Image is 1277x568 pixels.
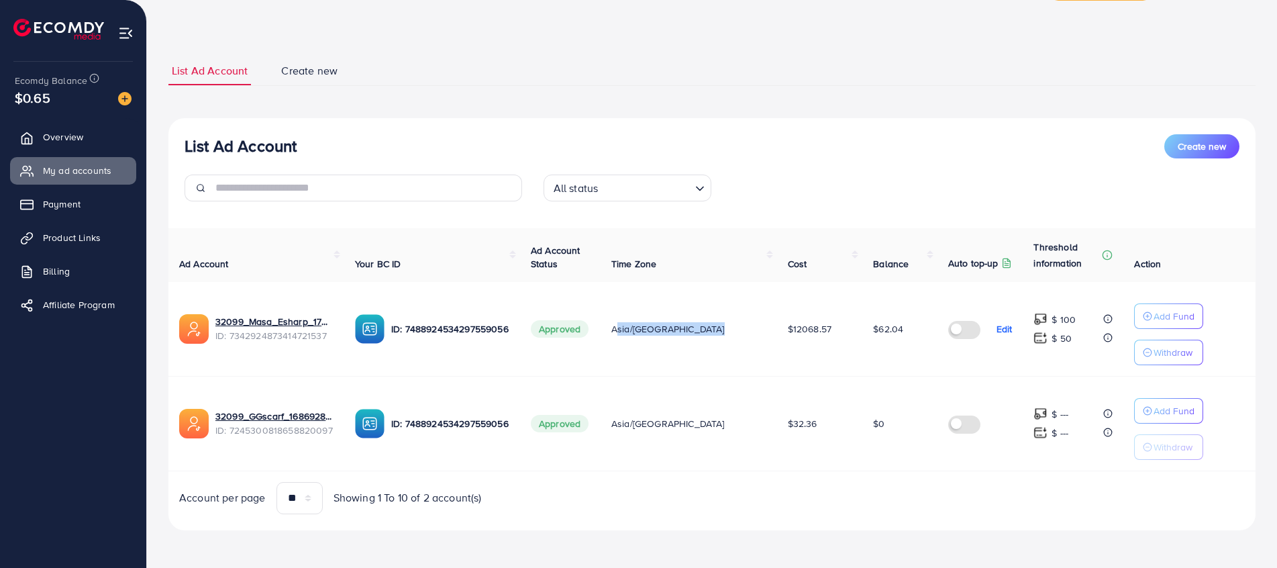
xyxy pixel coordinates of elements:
a: 32099_GGscarf_1686928063999 [215,410,334,423]
p: Threshold information [1033,239,1099,271]
a: Product Links [10,224,136,251]
span: Asia/[GEOGRAPHIC_DATA] [611,322,725,336]
span: $0.65 [15,88,50,107]
p: Add Fund [1154,403,1194,419]
span: List Ad Account [172,63,248,79]
span: Affiliate Program [43,298,115,312]
p: Add Fund [1154,308,1194,324]
div: Search for option [544,175,711,201]
span: Approved [531,320,589,338]
span: Your BC ID [355,257,401,271]
a: Overview [10,124,136,150]
span: My ad accounts [43,164,111,177]
span: Ad Account Status [531,244,580,271]
p: Auto top-up [948,255,999,271]
span: Balance [873,257,909,271]
p: ID: 7488924534297559056 [391,321,509,337]
span: $32.36 [788,417,817,430]
img: ic-ba-acc.ded83a64.svg [355,314,385,344]
p: $ 50 [1052,330,1072,346]
div: <span class='underline'>32099_Masa_Esharp_1709657950630</span></br>7342924873414721537 [215,315,334,342]
img: top-up amount [1033,407,1048,421]
img: ic-ads-acc.e4c84228.svg [179,409,209,438]
button: Add Fund [1134,398,1203,424]
img: top-up amount [1033,312,1048,326]
span: ID: 7342924873414721537 [215,329,334,342]
span: All status [551,179,601,198]
p: $ 100 [1052,312,1076,328]
p: ID: 7488924534297559056 [391,416,509,432]
img: logo [13,19,104,40]
img: ic-ba-acc.ded83a64.svg [355,409,385,438]
h3: List Ad Account [185,136,297,156]
img: image [118,92,132,105]
a: Payment [10,191,136,218]
button: Withdraw [1134,434,1203,460]
span: Payment [43,197,81,211]
img: ic-ads-acc.e4c84228.svg [179,314,209,344]
button: Create new [1164,134,1239,158]
span: Account per page [179,490,266,506]
p: Edit [997,321,1013,337]
iframe: Chat [1220,508,1267,558]
span: ID: 7245300818658820097 [215,424,334,437]
span: Ecomdy Balance [15,74,87,87]
span: Create new [1178,140,1226,153]
a: My ad accounts [10,157,136,184]
span: $0 [873,417,884,430]
p: $ --- [1052,406,1068,422]
div: <span class='underline'>32099_GGscarf_1686928063999</span></br>7245300818658820097 [215,410,334,437]
span: Billing [43,265,70,278]
p: Withdraw [1154,344,1192,361]
span: $62.04 [873,322,903,336]
img: top-up amount [1033,331,1048,345]
p: Withdraw [1154,439,1192,455]
a: Billing [10,258,136,285]
span: Showing 1 To 10 of 2 account(s) [334,490,482,506]
button: Withdraw [1134,340,1203,365]
span: Time Zone [611,257,656,271]
span: Product Links [43,231,101,244]
a: Affiliate Program [10,291,136,318]
span: Asia/[GEOGRAPHIC_DATA] [611,417,725,430]
p: $ --- [1052,425,1068,441]
a: 32099_Masa_Esharp_1709657950630 [215,315,334,328]
span: Overview [43,130,83,144]
input: Search for option [602,176,689,198]
span: Create new [281,63,338,79]
img: top-up amount [1033,426,1048,440]
span: Cost [788,257,807,271]
span: $12068.57 [788,322,831,336]
span: Ad Account [179,257,229,271]
button: Add Fund [1134,303,1203,329]
span: Action [1134,257,1161,271]
span: Approved [531,415,589,432]
img: menu [118,26,134,41]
